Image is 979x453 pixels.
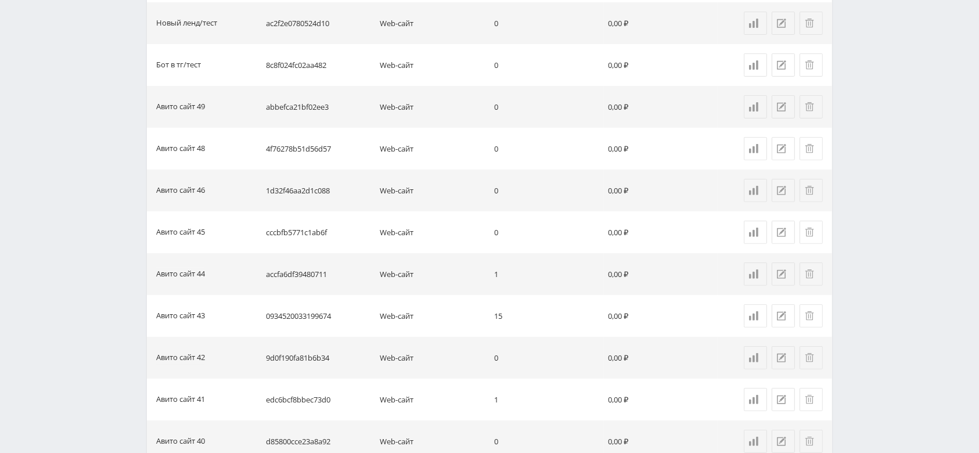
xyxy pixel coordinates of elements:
[604,379,718,420] td: 0,00 ₽
[800,263,823,286] button: Удалить
[772,388,795,411] button: Редактировать
[744,53,767,77] a: Статистика
[156,435,205,448] div: Авито сайт 40
[744,263,767,286] a: Статистика
[772,53,795,77] button: Редактировать
[156,351,205,365] div: Авито сайт 42
[489,379,604,420] td: 1
[489,211,604,253] td: 0
[800,53,823,77] button: Удалить
[744,12,767,35] a: Статистика
[375,211,489,253] td: Web-сайт
[800,430,823,453] button: Удалить
[261,86,376,128] td: abbefca21bf02ee3
[800,346,823,369] button: Удалить
[261,337,376,379] td: 9d0f190fa81b6b34
[375,170,489,211] td: Web-сайт
[156,310,205,323] div: Авито сайт 43
[744,137,767,160] a: Статистика
[744,221,767,244] a: Статистика
[375,337,489,379] td: Web-сайт
[489,170,604,211] td: 0
[489,337,604,379] td: 0
[261,44,376,86] td: 8c8f024fc02aa482
[489,2,604,44] td: 0
[156,100,205,114] div: Авито сайт 49
[156,142,205,156] div: Авито сайт 48
[800,179,823,202] button: Удалить
[800,221,823,244] button: Удалить
[261,2,376,44] td: ac2f2e0780524d10
[604,170,718,211] td: 0,00 ₽
[604,211,718,253] td: 0,00 ₽
[604,128,718,170] td: 0,00 ₽
[156,393,205,407] div: Авито сайт 41
[604,2,718,44] td: 0,00 ₽
[261,253,376,295] td: accfa6df39480711
[772,179,795,202] button: Редактировать
[261,295,376,337] td: 0934520033199674
[772,12,795,35] button: Редактировать
[772,95,795,118] button: Редактировать
[800,12,823,35] button: Удалить
[744,346,767,369] a: Статистика
[744,304,767,328] a: Статистика
[375,253,489,295] td: Web-сайт
[604,337,718,379] td: 0,00 ₽
[744,430,767,453] a: Статистика
[744,179,767,202] a: Статистика
[772,221,795,244] button: Редактировать
[375,295,489,337] td: Web-сайт
[772,304,795,328] button: Редактировать
[772,346,795,369] button: Редактировать
[375,2,489,44] td: Web-сайт
[489,128,604,170] td: 0
[156,268,205,281] div: Авито сайт 44
[772,137,795,160] button: Редактировать
[375,379,489,420] td: Web-сайт
[604,295,718,337] td: 0,00 ₽
[489,86,604,128] td: 0
[489,253,604,295] td: 1
[604,86,718,128] td: 0,00 ₽
[261,379,376,420] td: edc6bcf8bbec73d0
[744,95,767,118] a: Статистика
[604,44,718,86] td: 0,00 ₽
[156,17,217,30] div: Новый ленд/тест
[800,95,823,118] button: Удалить
[772,430,795,453] button: Редактировать
[744,388,767,411] a: Статистика
[156,184,205,197] div: Авито сайт 46
[800,304,823,328] button: Удалить
[156,226,205,239] div: Авито сайт 45
[375,44,489,86] td: Web-сайт
[800,137,823,160] button: Удалить
[800,388,823,411] button: Удалить
[156,59,201,72] div: Бот в тг/тест
[261,170,376,211] td: 1d32f46aa2d1c088
[489,295,604,337] td: 15
[489,44,604,86] td: 0
[375,128,489,170] td: Web-сайт
[261,211,376,253] td: cccbfb5771c1ab6f
[261,128,376,170] td: 4f76278b51d56d57
[375,86,489,128] td: Web-сайт
[604,253,718,295] td: 0,00 ₽
[772,263,795,286] button: Редактировать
